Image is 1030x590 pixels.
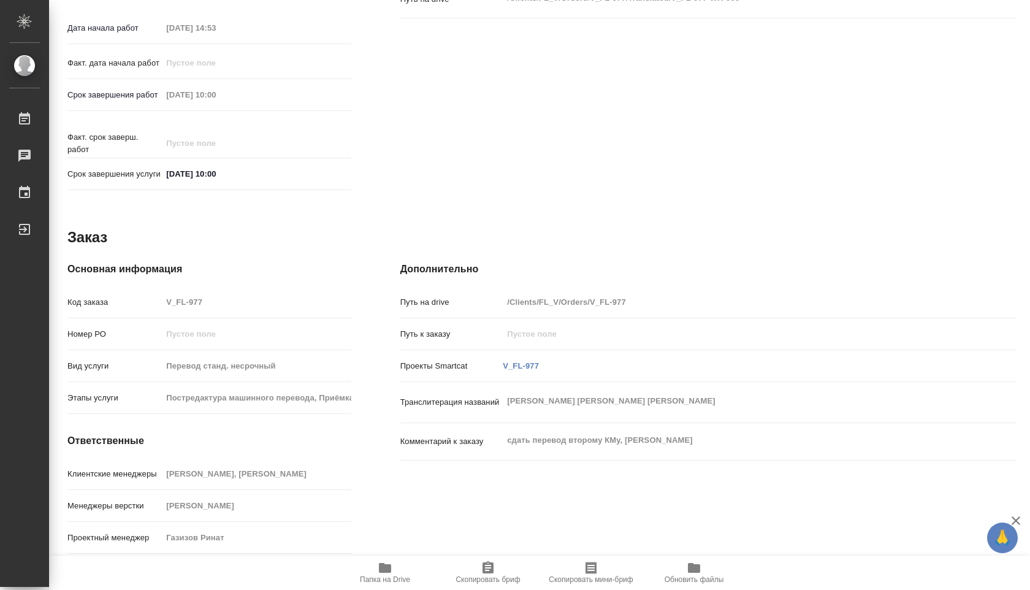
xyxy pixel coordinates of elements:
[665,575,724,584] span: Обновить файлы
[162,165,269,183] input: ✎ Введи что-нибудь
[162,497,351,515] input: Пустое поле
[162,86,269,104] input: Пустое поле
[360,575,410,584] span: Папка на Drive
[162,389,351,407] input: Пустое поле
[67,434,351,448] h4: Ответственные
[992,525,1013,551] span: 🙏
[67,296,162,308] p: Код заказа
[540,556,643,590] button: Скопировать мини-бриф
[549,575,633,584] span: Скопировать мини-бриф
[67,532,162,544] p: Проектный менеджер
[162,54,269,72] input: Пустое поле
[67,328,162,340] p: Номер РО
[67,262,351,277] h4: Основная информация
[67,131,162,156] p: Факт. срок заверш. работ
[400,435,503,448] p: Комментарий к заказу
[400,262,1017,277] h4: Дополнительно
[987,523,1018,553] button: 🙏
[456,575,520,584] span: Скопировать бриф
[400,296,503,308] p: Путь на drive
[503,293,965,311] input: Пустое поле
[162,134,269,152] input: Пустое поле
[162,465,351,483] input: Пустое поле
[67,468,162,480] p: Клиентские менеджеры
[437,556,540,590] button: Скопировать бриф
[67,22,162,34] p: Дата начала работ
[67,228,107,247] h2: Заказ
[400,360,503,372] p: Проекты Smartcat
[400,328,503,340] p: Путь к заказу
[67,360,162,372] p: Вид услуги
[162,357,351,375] input: Пустое поле
[67,392,162,404] p: Этапы услуги
[503,361,539,370] a: V_FL-977
[400,396,503,408] p: Транслитерация названий
[67,168,162,180] p: Срок завершения услуги
[503,430,965,451] textarea: сдать перевод второму КМу, [PERSON_NAME]
[67,500,162,512] p: Менеджеры верстки
[67,89,162,101] p: Срок завершения работ
[643,556,746,590] button: Обновить файлы
[162,325,351,343] input: Пустое поле
[162,293,351,311] input: Пустое поле
[334,556,437,590] button: Папка на Drive
[503,391,965,412] textarea: [PERSON_NAME] [PERSON_NAME] [PERSON_NAME]
[162,529,351,546] input: Пустое поле
[162,19,269,37] input: Пустое поле
[503,325,965,343] input: Пустое поле
[67,57,162,69] p: Факт. дата начала работ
